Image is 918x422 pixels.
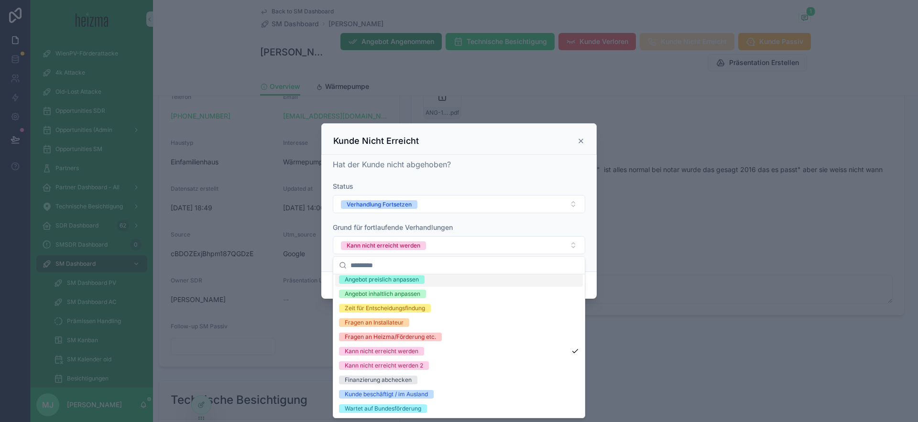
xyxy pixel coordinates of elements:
div: Finanzierung abchecken [345,376,412,384]
div: Verhandlung Fortsetzen [347,200,412,209]
div: Kann nicht erreicht werden [345,347,418,356]
div: Angebot inhaltlich anpassen [345,290,420,298]
div: Kunde beschäftigt / im Ausland [345,390,428,399]
button: Unselect KANN_NICHT_ERREICHT_WERDEN [341,240,426,250]
div: Fragen an Installateur [345,318,404,327]
button: Select Button [333,236,585,254]
div: Suggestions [333,274,585,418]
div: Kann nicht erreicht werden [347,241,420,250]
h3: Kunde Nicht Erreicht [333,135,419,147]
span: Hat der Kunde nicht abgehoben? [333,160,451,169]
div: Zeit für Entscheidungsfindung [345,304,425,313]
button: Select Button [333,195,585,213]
div: Wartet auf Bundesförderung [345,404,421,413]
div: Angebot preislich anpassen [345,275,419,284]
span: Grund für fortlaufende Verhandlungen [333,223,453,231]
div: Kann nicht erreicht werden 2 [345,361,423,370]
span: Status [333,182,353,190]
div: Fragen an Heizma/Förderung etc. [345,333,436,341]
